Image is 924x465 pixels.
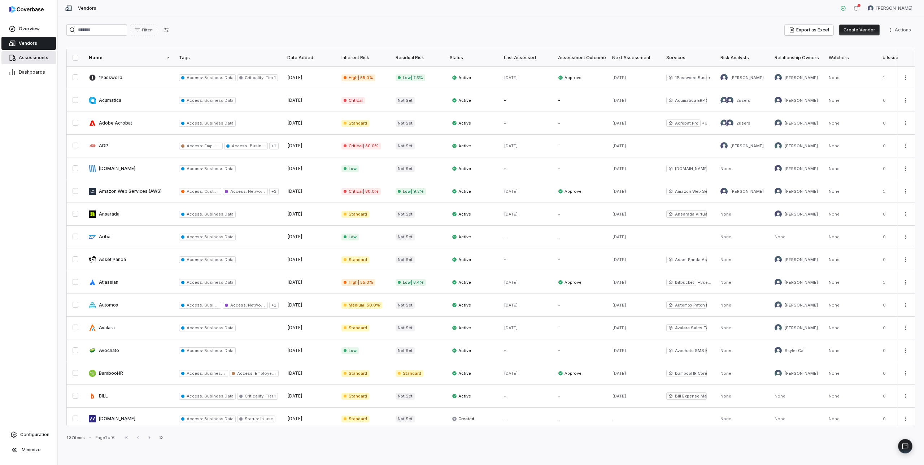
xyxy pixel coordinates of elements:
[900,140,911,151] button: More actions
[666,370,707,377] span: BambooHR Core HR Software
[504,189,518,194] span: [DATE]
[504,303,518,308] span: [DATE]
[179,55,279,61] div: Tags
[230,189,247,194] span: Access :
[341,74,375,81] span: High | 55.0%
[341,97,365,104] span: Critical
[269,188,279,195] span: + 3
[341,211,369,218] span: Standard
[187,257,203,262] span: Access :
[612,121,626,126] span: [DATE]
[900,277,911,288] button: More actions
[187,121,203,126] span: Access :
[775,370,782,377] img: Paul Turner avatar
[504,55,549,61] div: Last Assessed
[287,97,302,103] span: [DATE]
[452,348,471,353] span: Active
[396,234,415,240] span: Not Set
[452,302,471,308] span: Active
[500,385,554,408] td: -
[504,280,518,285] span: [DATE]
[731,75,764,81] span: [PERSON_NAME]
[829,55,874,61] div: Watchers
[187,371,203,376] span: Access :
[736,121,750,126] span: 2 users
[19,40,37,46] span: Vendors
[666,324,707,331] span: Avalara Sales Tax Compliance Software
[775,74,782,81] img: Marty Breen avatar
[785,280,818,285] span: [PERSON_NAME]
[341,55,387,61] div: Inherent Risk
[396,211,415,218] span: Not Set
[287,234,302,239] span: [DATE]
[612,55,658,61] div: Next Assessment
[666,279,696,286] span: Bitbucket
[666,210,707,218] span: Ansarada Virtual Data Room Software
[500,408,554,430] td: -
[203,189,234,194] span: Customer Data
[612,189,626,194] span: [DATE]
[708,75,712,81] span: + 1 services
[608,408,662,430] td: -
[775,347,782,354] img: Skyler Call avatar
[187,143,203,148] span: Access :
[785,212,818,217] span: [PERSON_NAME]
[452,97,471,103] span: Active
[452,257,471,262] span: Active
[269,302,279,309] span: + 1
[900,209,911,220] button: More actions
[203,416,233,421] span: Business Data
[95,435,115,440] div: Page 1 of 6
[19,26,40,32] span: Overview
[612,325,626,330] span: [DATE]
[900,231,911,242] button: More actions
[341,370,369,377] span: Standard
[232,143,248,148] span: Access :
[554,157,608,180] td: -
[900,186,911,197] button: More actions
[612,143,626,148] span: [DATE]
[287,325,302,330] span: [DATE]
[3,443,55,457] button: Minimize
[612,280,626,285] span: [DATE]
[775,165,782,172] img: David Pearson avatar
[452,416,474,422] span: Created
[900,72,911,83] button: More actions
[452,370,471,376] span: Active
[203,280,233,285] span: Business Data
[500,112,554,135] td: -
[203,121,233,126] span: Business Data
[612,212,626,217] span: [DATE]
[612,75,626,80] span: [DATE]
[287,55,333,61] div: Date Added
[775,210,782,218] img: Bryce Higbee avatar
[612,166,626,171] span: [DATE]
[726,119,733,127] img: Mike Phillips avatar
[554,317,608,339] td: -
[452,325,471,331] span: Active
[341,325,369,331] span: Standard
[396,279,426,286] span: Low | 8.4%
[775,256,782,263] img: Marty Breen avatar
[203,325,233,330] span: Business Data
[1,37,56,50] a: Vendors
[203,348,233,353] span: Business Data
[666,74,707,81] span: 1Password Business
[785,189,818,194] span: [PERSON_NAME]
[900,300,911,310] button: More actions
[666,97,707,104] span: Acumatica ERP Systems
[245,75,265,80] span: Criticality :
[247,189,281,194] span: Network Access
[89,55,170,61] div: Name
[269,143,279,149] span: + 1
[247,303,281,308] span: Network Access
[504,212,518,217] span: [DATE]
[287,257,302,262] span: [DATE]
[666,256,707,263] span: Asset Panda Asset Tracking Software
[187,212,203,217] span: Access :
[19,55,48,61] span: Assessments
[554,89,608,112] td: -
[203,303,233,308] span: Business Data
[500,339,554,362] td: -
[396,143,415,149] span: Not Set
